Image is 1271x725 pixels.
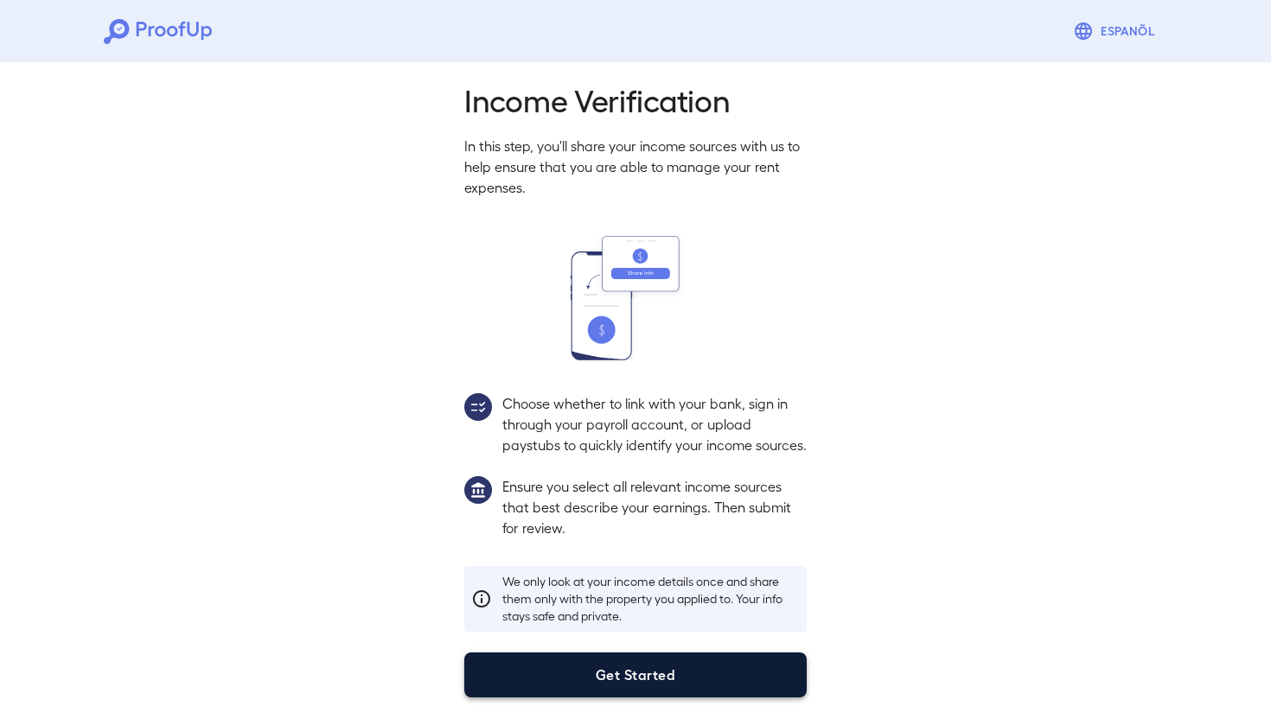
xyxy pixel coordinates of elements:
p: Choose whether to link with your bank, sign in through your payroll account, or upload paystubs t... [502,393,807,455]
button: Espanõl [1066,14,1167,48]
p: We only look at your income details once and share them only with the property you applied to. Yo... [502,573,800,625]
img: group2.svg [464,393,492,421]
img: group1.svg [464,476,492,504]
p: In this step, you'll share your income sources with us to help ensure that you are able to manage... [464,136,807,198]
button: Get Started [464,652,807,697]
h2: Income Verification [464,80,807,118]
img: transfer_money.svg [571,236,700,360]
p: Ensure you select all relevant income sources that best describe your earnings. Then submit for r... [502,476,807,538]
